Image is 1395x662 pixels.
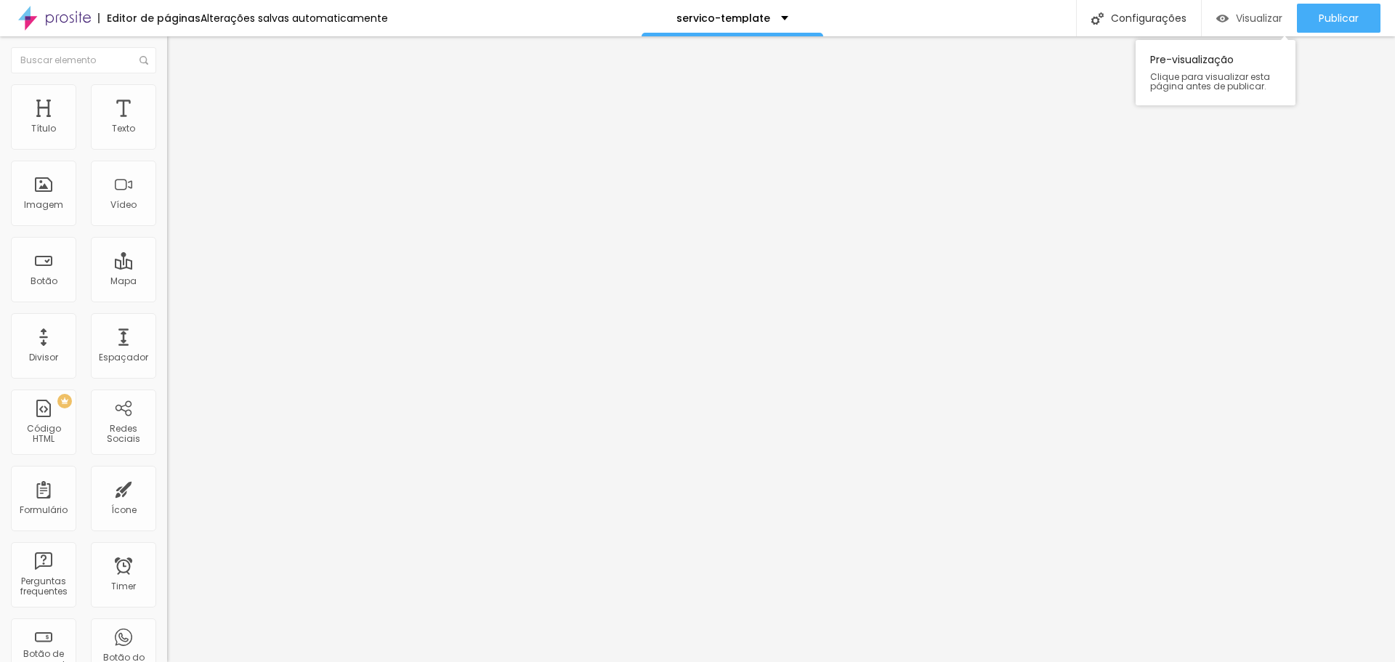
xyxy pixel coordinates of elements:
[111,581,136,592] div: Timer
[15,576,72,597] div: Perguntas frequentes
[1319,12,1359,24] span: Publicar
[110,200,137,210] div: Vídeo
[110,276,137,286] div: Mapa
[139,56,148,65] img: Icone
[676,13,770,23] p: servico-template
[11,47,156,73] input: Buscar elemento
[1150,72,1281,91] span: Clique para visualizar esta página antes de publicar.
[20,505,68,515] div: Formulário
[1297,4,1380,33] button: Publicar
[24,200,63,210] div: Imagem
[1136,40,1295,105] div: Pre-visualização
[1202,4,1297,33] button: Visualizar
[1091,12,1104,25] img: Icone
[31,276,57,286] div: Botão
[15,424,72,445] div: Código HTML
[111,505,137,515] div: Ícone
[98,13,201,23] div: Editor de páginas
[1236,12,1282,24] span: Visualizar
[167,36,1395,662] iframe: Editor
[99,352,148,363] div: Espaçador
[94,424,152,445] div: Redes Sociais
[1216,12,1229,25] img: view-1.svg
[112,124,135,134] div: Texto
[31,124,56,134] div: Título
[29,352,58,363] div: Divisor
[201,13,388,23] div: Alterações salvas automaticamente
